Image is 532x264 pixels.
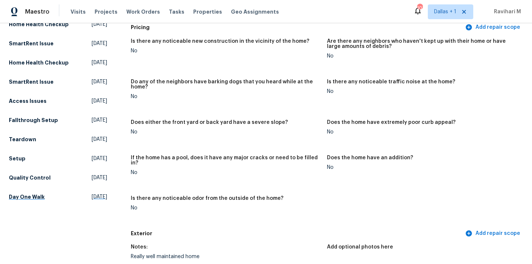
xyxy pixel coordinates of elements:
span: Geo Assignments [231,8,279,15]
h5: SmartRent Issue [9,78,54,86]
a: SmartRent Issue[DATE] [9,37,107,50]
span: [DATE] [92,40,107,47]
h5: Add optional photos here [327,244,393,250]
a: Quality Control[DATE] [9,171,107,184]
h5: Home Health Checkup [9,59,69,66]
span: [DATE] [92,193,107,201]
h5: Does either the front yard or back yard have a severe slope? [131,120,288,125]
span: [DATE] [92,117,107,124]
h5: Exterior [131,230,464,237]
div: No [327,129,517,135]
h5: Teardown [9,136,36,143]
h5: Is there any noticeable odor from the outside of the home? [131,196,283,201]
span: [DATE] [92,136,107,143]
button: Add repair scope [464,227,523,240]
span: Projects [95,8,117,15]
div: No [327,53,517,59]
span: Work Orders [126,8,160,15]
h5: Is there any noticeable traffic noise at the home? [327,79,455,84]
div: No [327,89,517,94]
a: Fallthrough Setup[DATE] [9,114,107,127]
span: Add repair scope [467,229,520,238]
span: Tasks [169,9,184,14]
h5: Home Health Checkup [9,21,69,28]
a: Teardown[DATE] [9,133,107,146]
div: Really well maintained home [131,254,321,259]
h5: Notes: [131,244,148,250]
h5: Are there any neighbors who haven't kept up with their home or have large amounts of debris? [327,39,517,49]
h5: Do any of the neighbors have barking dogs that you heard while at the home? [131,79,321,90]
div: No [131,129,321,135]
div: No [131,94,321,99]
button: Add repair scope [464,21,523,34]
div: No [131,205,321,211]
span: Visits [71,8,86,15]
h5: Access Issues [9,97,47,105]
a: Access Issues[DATE] [9,94,107,108]
div: No [327,165,517,170]
h5: SmartRent Issue [9,40,54,47]
span: [DATE] [92,174,107,181]
span: Maestro [25,8,50,15]
h5: Does the home have an addition? [327,155,413,160]
a: Home Health Checkup[DATE] [9,56,107,69]
h5: Day One Walk [9,193,45,201]
span: [DATE] [92,155,107,162]
span: Properties [193,8,222,15]
span: Dallas + 1 [434,8,456,15]
div: 103 [417,4,422,12]
h5: Quality Control [9,174,51,181]
a: Setup[DATE] [9,152,107,165]
h5: If the home has a pool, does it have any major cracks or need to be filled in? [131,155,321,166]
a: Day One Walk[DATE] [9,190,107,204]
span: [DATE] [92,97,107,105]
h5: Does the home have extremely poor curb appeal? [327,120,456,125]
div: No [131,48,321,53]
h5: Setup [9,155,25,162]
span: [DATE] [92,21,107,28]
h5: Pricing [131,24,464,31]
span: [DATE] [92,78,107,86]
h5: Is there any noticeable new construction in the vicinity of the home? [131,39,309,44]
span: Ravihari M [491,8,521,15]
div: No [131,170,321,175]
span: [DATE] [92,59,107,66]
span: Add repair scope [467,23,520,32]
h5: Fallthrough Setup [9,117,58,124]
a: Home Health Checkup[DATE] [9,18,107,31]
a: SmartRent Issue[DATE] [9,75,107,88]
